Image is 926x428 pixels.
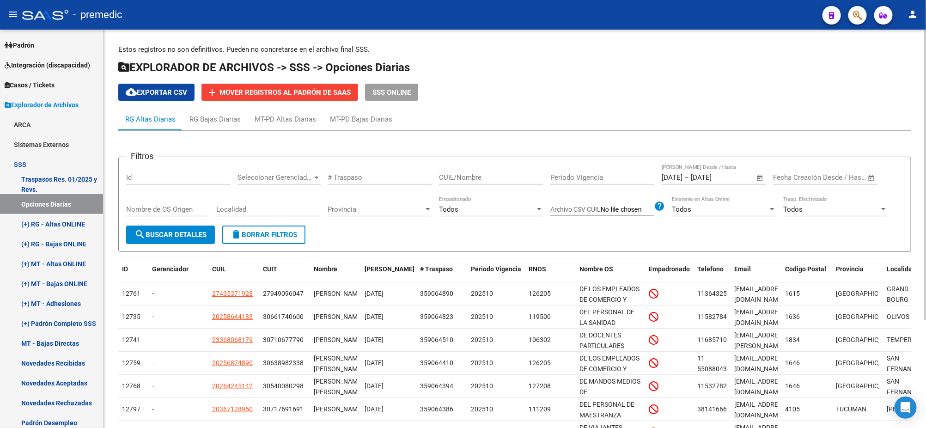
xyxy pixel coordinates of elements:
span: 202510 [471,313,493,320]
span: DE DOCENTES PARTICULARES [579,331,624,349]
span: 359064410 [420,359,453,367]
datatable-header-cell: # Traspaso [416,259,467,290]
span: Casos / Tickets [5,80,55,90]
span: - premedic [73,5,122,25]
span: 359064890 [420,290,453,297]
span: - [152,382,154,390]
span: SSS ONLINE [372,88,411,97]
span: zxcasdqwedsaewq040@gmail.com [734,401,787,419]
datatable-header-cell: Codigo Postal [781,259,832,290]
span: [GEOGRAPHIC_DATA] [836,336,898,343]
button: Borrar Filtros [222,226,305,244]
div: RG Bajas Diarias [189,114,241,124]
span: - [152,290,154,297]
input: Archivo CSV CUIL [601,206,654,214]
input: Fecha fin [691,173,736,182]
span: 12768 [122,382,140,390]
span: Padrón [5,40,34,50]
button: Mover registros al PADRÓN de SAAS [201,84,358,101]
span: 126205 [529,359,551,367]
div: 27949096047 [263,288,304,299]
div: [DATE] [365,335,413,345]
button: Buscar Detalles [126,226,215,244]
span: Todos [783,205,803,214]
span: 126205 [529,290,551,297]
span: 23368068179 [212,336,253,343]
span: 359064510 [420,336,453,343]
span: 20264245142 [212,382,253,390]
span: SAN FERNANDO [887,378,920,396]
span: Todos [439,205,458,214]
span: Todos [672,205,691,214]
span: GRAND BOURG [887,285,908,303]
span: leacampos@hotmail.com [734,308,787,326]
datatable-header-cell: CUIT [259,259,310,290]
datatable-header-cell: Periodo Vigencia [467,259,525,290]
span: 1168571042 [697,336,734,343]
span: Periodo Vigencia [471,265,521,273]
span: Telefono [697,265,724,273]
datatable-header-cell: RNOS [525,259,576,290]
span: 11 55088043 [697,355,727,373]
span: - [152,405,154,413]
span: [GEOGRAPHIC_DATA] [836,290,898,297]
span: Explorador de Archivos [5,100,79,110]
datatable-header-cell: Fecha Traspaso [361,259,416,290]
span: [PERSON_NAME] [PERSON_NAME] [314,378,363,396]
span: RNOS [529,265,546,273]
span: 4105 [785,405,800,413]
span: ID [122,265,128,273]
span: [GEOGRAPHIC_DATA] [836,359,898,367]
span: Provincia [328,205,424,214]
span: buscatucobertura+2@gmail.com [734,285,787,303]
span: 127208 [529,382,551,390]
span: fer.ponce2190@gmail.com [734,378,787,396]
span: - [152,359,154,367]
div: 30661740600 [263,312,304,322]
span: 1636 [785,313,800,320]
span: 20258644183 [212,313,253,320]
span: DE LOS EMPLEADOS DE COMERCIO Y ACTIVIDADES CIVILES [579,285,640,324]
span: [PERSON_NAME] [314,313,363,320]
div: Open Intercom Messenger [895,397,917,419]
span: EXPLORADOR DE ARCHIVOS -> SSS -> Opciones Diarias [118,61,410,74]
div: 30540080298 [263,381,304,391]
div: 30638982338 [263,358,304,368]
span: Exportar CSV [126,88,187,97]
span: 12761 [122,290,140,297]
span: 1646 [785,382,800,390]
span: # Traspaso [420,265,453,273]
datatable-header-cell: CUIL [208,259,259,290]
mat-icon: search [134,229,146,240]
span: TUCUMAN [836,405,866,413]
span: 1646 [785,359,800,367]
span: [PERSON_NAME] [PERSON_NAME] [314,355,363,373]
span: 106302 [529,336,551,343]
input: Fecha fin [819,173,864,182]
button: Open calendar [755,173,766,183]
span: 12759 [122,359,140,367]
span: Nombre OS [579,265,613,273]
mat-icon: cloud_download [126,86,137,98]
p: Estos registros no son definitivos. Pueden no concretarse en el archivo final SSS. [118,44,911,55]
span: [PERSON_NAME] [314,336,363,343]
span: 12741 [122,336,140,343]
span: 202510 [471,405,493,413]
span: 359064823 [420,313,453,320]
span: 202510 [471,336,493,343]
span: 202510 [471,382,493,390]
mat-icon: delete [231,229,242,240]
datatable-header-cell: ID [118,259,148,290]
span: 3814166646 [697,405,734,413]
button: Exportar CSV [118,84,195,101]
h3: Filtros [126,150,158,163]
span: Seleccionar Gerenciador [238,173,312,182]
span: Localidad [887,265,916,273]
span: pabmajo@yahoo.com.ar [734,355,787,373]
span: Nombre [314,265,337,273]
button: SSS ONLINE [365,84,418,101]
span: TEMPERLEY [887,336,923,343]
span: DEL PERSONAL DE LA SANIDAD ARGENTINA [579,308,634,337]
datatable-header-cell: Telefono [694,259,731,290]
span: – [684,173,689,182]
